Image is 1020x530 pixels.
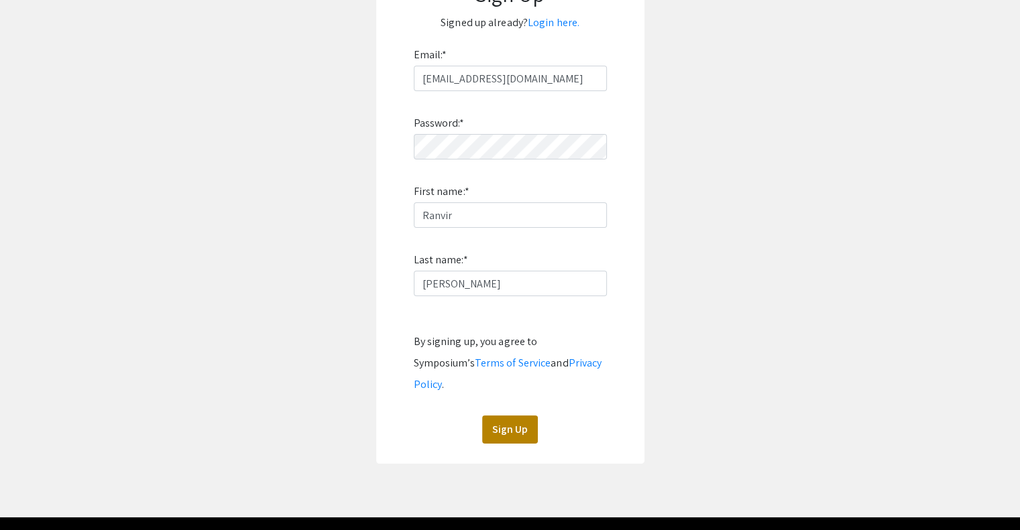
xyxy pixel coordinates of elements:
label: Email: [414,44,447,66]
a: Login here. [528,15,579,29]
p: Signed up already? [390,12,631,34]
button: Sign Up [482,415,538,444]
label: First name: [414,181,469,202]
div: By signing up, you agree to Symposium’s and . [414,331,607,395]
a: Terms of Service [475,356,551,370]
label: Last name: [414,249,468,271]
label: Password: [414,113,465,134]
iframe: Chat [10,470,57,520]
